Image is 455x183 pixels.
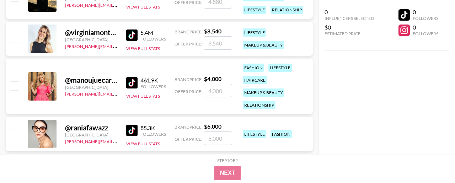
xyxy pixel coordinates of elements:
[413,24,438,31] div: 0
[140,131,166,137] div: Followers
[325,9,374,16] div: 0
[65,123,118,132] div: @ raniafawazz
[140,124,166,131] div: 85.3K
[175,136,202,142] span: Offer Price:
[204,84,232,97] input: 4,000
[65,85,118,90] div: [GEOGRAPHIC_DATA]
[243,76,267,84] div: haircare
[271,130,292,138] div: fashion
[243,101,275,109] div: relationship
[243,41,284,49] div: makeup & beauty
[413,9,438,16] div: 0
[271,6,303,14] div: relationship
[140,36,166,42] div: Followers
[204,28,221,34] strong: $ 8,540
[175,124,203,130] span: Brand Price:
[175,29,203,34] span: Brand Price:
[413,31,438,36] div: Followers
[126,141,160,146] button: View Full Stats
[65,138,170,144] a: [PERSON_NAME][EMAIL_ADDRESS][DOMAIN_NAME]
[243,88,284,97] div: makeup & beauty
[243,6,266,14] div: lifestyle
[175,41,202,47] span: Offer Price:
[126,125,138,136] img: TikTok
[65,28,118,37] div: @ virginiamontemaggi
[243,28,266,37] div: lifestyle
[325,31,374,36] div: Estimated Price
[268,64,292,72] div: lifestyle
[65,37,118,42] div: [GEOGRAPHIC_DATA]
[126,46,160,51] button: View Full Stats
[126,4,160,10] button: View Full Stats
[204,75,221,82] strong: $ 4,000
[126,77,138,88] img: TikTok
[140,84,166,89] div: Followers
[175,77,203,82] span: Brand Price:
[413,16,438,21] div: Followers
[65,76,118,85] div: @ manoujuecardoso
[175,89,202,94] span: Offer Price:
[325,16,374,21] div: Influencers Selected
[217,158,238,163] div: Step 1 of 2
[325,24,374,31] div: $0
[140,77,166,84] div: 461.9K
[65,132,118,138] div: [GEOGRAPHIC_DATA]
[140,29,166,36] div: 5.4M
[65,90,170,97] a: [PERSON_NAME][EMAIL_ADDRESS][DOMAIN_NAME]
[243,64,264,72] div: fashion
[214,166,241,180] button: Next
[204,36,232,50] input: 8,540
[204,131,232,145] input: 6,000
[65,1,170,8] a: [PERSON_NAME][EMAIL_ADDRESS][DOMAIN_NAME]
[243,130,266,138] div: lifestyle
[126,93,160,99] button: View Full Stats
[204,123,221,130] strong: $ 6,000
[126,29,138,41] img: TikTok
[65,42,170,49] a: [PERSON_NAME][EMAIL_ADDRESS][DOMAIN_NAME]
[419,147,446,174] iframe: Drift Widget Chat Controller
